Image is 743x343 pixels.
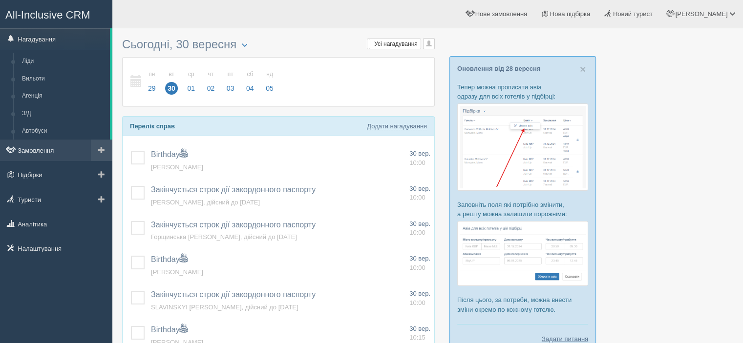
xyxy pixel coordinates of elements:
[409,184,430,202] a: 30 вер. 10:00
[18,70,110,88] a: Вильоти
[151,233,297,241] a: Горщинська [PERSON_NAME], дійсний до [DATE]
[457,295,588,314] p: Після цього, за потреби, можна внести зміни окремо по кожному готелю.
[409,220,430,238] a: 30 вер. 10:00
[409,185,430,192] span: 30 вер.
[613,10,653,18] span: Новий турист
[165,82,178,95] span: 30
[241,65,259,99] a: сб 04
[0,0,112,27] a: All-Inclusive CRM
[165,70,178,79] small: вт
[151,199,260,206] a: [PERSON_NAME], дійсний до [DATE]
[457,221,588,286] img: %D0%BF%D1%96%D0%B4%D0%B1%D1%96%D1%80%D0%BA%D0%B0-%D0%B0%D0%B2%D1%96%D0%B0-2-%D1%81%D1%80%D0%BC-%D...
[580,64,586,74] button: Close
[151,268,203,276] a: [PERSON_NAME]
[475,10,527,18] span: Нове замовлення
[151,163,203,171] a: [PERSON_NAME]
[374,40,418,47] span: Усі нагадування
[580,63,586,75] span: ×
[224,70,237,79] small: пт
[18,87,110,105] a: Агенція
[409,299,425,306] span: 10:00
[409,289,430,307] a: 30 вер. 10:00
[409,229,425,236] span: 10:00
[151,290,316,299] a: Закінчується строк дії закордонного паспорту
[550,10,591,18] span: Нова підбірка
[151,303,298,311] a: SLAVINSKYI [PERSON_NAME], дійсний до [DATE]
[263,70,276,79] small: нд
[409,194,425,201] span: 10:00
[260,65,276,99] a: нд 05
[409,264,425,271] span: 10:00
[409,324,430,343] a: 30 вер. 10:15
[457,65,540,72] a: Оновлення від 28 вересня
[185,70,197,79] small: ср
[409,220,430,227] span: 30 вер.
[409,334,425,341] span: 10:15
[202,65,220,99] a: чт 02
[18,53,110,70] a: Ліди
[151,221,316,229] a: Закінчується строк дії закордонного паспорту
[146,70,158,79] small: пн
[675,10,727,18] span: [PERSON_NAME]
[162,65,181,99] a: вт 30
[457,200,588,219] p: Заповніть поля які потрібно змінити, а решту можна залишити порожніми:
[244,70,256,79] small: сб
[146,82,158,95] span: 29
[367,122,427,130] a: Додати нагадування
[263,82,276,95] span: 05
[151,185,316,194] a: Закінчується строк дії закордонного паспорту
[409,159,425,166] span: 10:00
[221,65,240,99] a: пт 03
[182,65,200,99] a: ср 01
[5,9,90,21] span: All-Inclusive CRM
[122,38,435,52] h3: Сьогодні, 30 вересня
[143,65,161,99] a: пн 29
[18,122,110,140] a: Автобуси
[457,103,588,191] img: %D0%BF%D1%96%D0%B4%D0%B1%D1%96%D1%80%D0%BA%D0%B0-%D0%B0%D0%B2%D1%96%D0%B0-1-%D1%81%D1%80%D0%BC-%D...
[130,122,175,130] b: Перелік справ
[205,70,217,79] small: чт
[151,255,188,263] a: Birthday
[409,150,430,157] span: 30 вер.
[151,150,188,159] a: Birthday
[224,82,237,95] span: 03
[205,82,217,95] span: 02
[409,325,430,332] span: 30 вер.
[409,290,430,297] span: 30 вер.
[409,254,430,272] a: 30 вер. 10:00
[409,255,430,262] span: 30 вер.
[185,82,197,95] span: 01
[18,105,110,122] a: З/Д
[457,82,588,101] p: Тепер можна прописати авіа одразу для всіх готелів у підбірці:
[151,325,188,334] a: Birthday
[409,149,430,167] a: 30 вер. 10:00
[244,82,256,95] span: 04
